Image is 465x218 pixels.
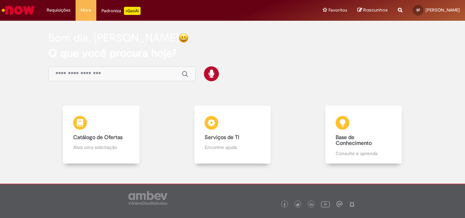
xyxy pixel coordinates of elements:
[296,203,300,206] img: logo_footer_twitter.png
[1,3,36,17] img: ServiceNow
[363,7,388,13] span: Rascunhos
[101,7,141,15] div: Padroniza
[328,7,347,14] span: Favoritos
[416,8,420,12] span: SF
[357,7,388,14] a: Rascunhos
[47,7,70,14] span: Requisições
[48,32,179,44] h2: Bom dia, [PERSON_NAME]
[205,134,239,141] b: Serviços de TI
[298,106,429,164] a: Base de Conhecimento Consulte e aprenda
[73,134,123,141] b: Catálogo de Ofertas
[73,144,129,151] p: Abra uma solicitação
[124,7,141,15] p: +GenAi
[336,201,342,207] img: logo_footer_workplace.png
[321,200,330,208] img: logo_footer_youtube.png
[349,201,355,207] img: logo_footer_naosei.png
[336,134,372,147] b: Base de Conhecimento
[81,7,91,14] span: More
[48,47,417,59] h2: O que você procura hoje?
[205,144,260,151] p: Encontre ajuda
[128,191,167,205] img: logo_footer_ambev_rotulo_gray.png
[426,7,460,13] span: [PERSON_NAME]
[179,33,189,43] img: happy-face.png
[283,203,286,206] img: logo_footer_facebook.png
[167,106,298,164] a: Serviços de TI Encontre ajuda
[36,106,167,164] a: Catálogo de Ofertas Abra uma solicitação
[336,150,391,157] p: Consulte e aprenda
[310,203,313,207] img: logo_footer_linkedin.png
